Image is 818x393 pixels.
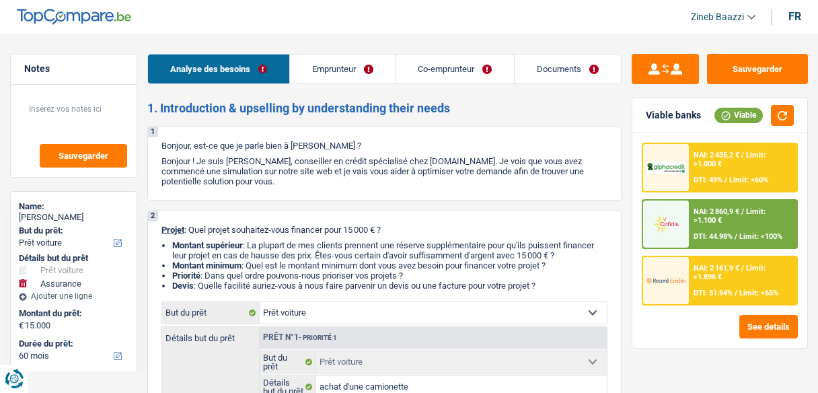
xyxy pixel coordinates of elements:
[694,176,722,184] span: DTI: 49%
[172,271,200,281] strong: Priorité
[694,151,739,159] span: NAI: 2 435,2 €
[290,55,396,83] a: Emprunteur
[19,201,128,212] div: Name:
[172,281,194,291] span: Devis
[680,6,755,28] a: Zineb Baazzi
[646,214,685,234] img: Cofidis
[646,162,685,174] img: AlphaCredit
[739,232,782,241] span: Limit: <100%
[741,151,744,159] span: /
[161,225,184,235] span: Projet
[396,55,515,83] a: Co-emprunteur
[260,351,316,373] label: But du prêt
[19,253,128,264] div: Détails but du prêt
[694,207,739,216] span: NAI: 2 860,9 €
[162,302,260,324] label: But du prêt
[739,315,798,338] button: See details
[691,11,744,23] span: Zineb Baazzi
[694,232,733,241] span: DTI: 44.98%
[714,108,763,122] div: Viable
[19,338,126,349] label: Durée du prêt:
[515,55,621,83] a: Documents
[646,271,685,290] img: Record Credits
[694,264,739,273] span: NAI: 2 161,9 €
[694,289,733,297] span: DTI: 51.94%
[724,176,727,184] span: /
[19,212,128,223] div: [PERSON_NAME]
[24,63,123,75] h5: Notes
[741,264,744,273] span: /
[694,207,766,225] span: Limit: >1.100 €
[161,156,607,186] p: Bonjour ! Je suis [PERSON_NAME], conseiller en crédit spécialisé chez [DOMAIN_NAME]. Je vois que ...
[148,55,289,83] a: Analyse des besoins
[19,320,24,331] span: €
[172,260,607,271] li: : Quel est le montant minimum dont vous avez besoin pour financer votre projet ?
[19,225,126,236] label: But du prêt:
[161,141,607,151] p: Bonjour, est-ce que je parle bien à [PERSON_NAME] ?
[739,289,778,297] span: Limit: <65%
[19,369,128,380] div: Stage:
[694,264,766,281] span: Limit: >1.896 €
[172,281,607,291] li: : Quelle facilité auriez-vous à nous faire parvenir un devis ou une facture pour votre projet ?
[172,260,241,271] strong: Montant minimum
[17,9,131,25] img: TopCompare Logo
[646,110,701,121] div: Viable banks
[147,101,622,116] h2: 1. Introduction & upselling by understanding their needs
[40,144,127,168] button: Sauvegarder
[148,127,158,137] div: 1
[19,308,126,319] label: Montant du prêt:
[729,176,768,184] span: Limit: <60%
[161,225,607,235] p: : Quel projet souhaitez-vous financer pour 15 000 € ?
[735,289,737,297] span: /
[172,240,607,260] li: : La plupart de mes clients prennent une réserve supplémentaire pour qu'ils puissent financer leu...
[59,151,108,160] span: Sauvegarder
[299,334,337,341] span: - Priorité 1
[148,211,158,221] div: 2
[260,333,340,342] div: Prêt n°1
[19,291,128,301] div: Ajouter une ligne
[707,54,808,84] button: Sauvegarder
[741,207,744,216] span: /
[788,10,801,23] div: fr
[172,271,607,281] li: : Dans quel ordre pouvons-nous prioriser vos projets ?
[172,240,243,250] strong: Montant supérieur
[735,232,737,241] span: /
[694,151,766,168] span: Limit: >1.000 €
[162,327,259,343] label: Détails but du prêt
